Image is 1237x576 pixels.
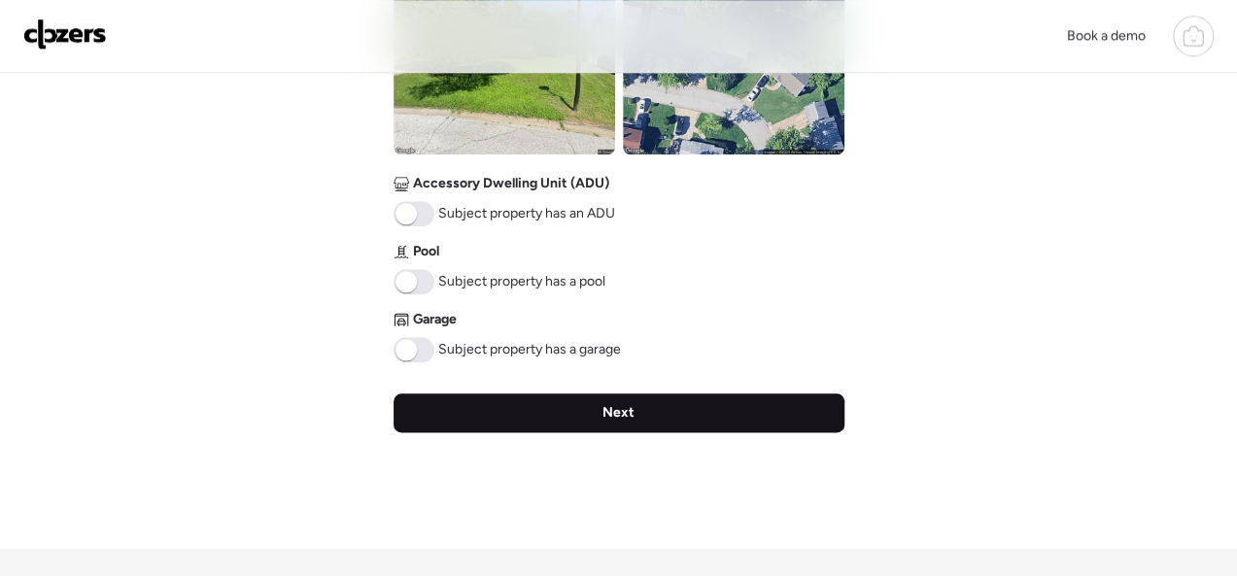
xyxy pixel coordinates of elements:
[413,242,439,261] span: Pool
[438,272,605,291] span: Subject property has a pool
[438,204,615,223] span: Subject property has an ADU
[413,310,457,329] span: Garage
[413,174,609,193] span: Accessory Dwelling Unit (ADU)
[1067,27,1146,44] span: Book a demo
[602,403,635,423] span: Next
[438,340,621,359] span: Subject property has a garage
[23,18,107,50] img: Logo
